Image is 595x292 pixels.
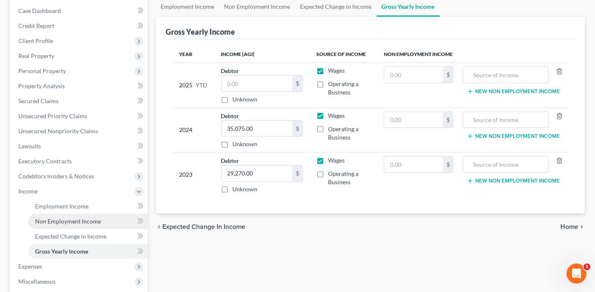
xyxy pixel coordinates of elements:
[467,133,560,140] button: New Non Employment Income
[467,157,544,173] input: Source of Income
[222,121,293,137] input: 0.00
[12,154,148,169] a: Executory Contracts
[18,173,94,180] span: Codebtors Insiders & Notices
[12,124,148,139] a: Unsecured Nonpriority Claims
[384,67,443,83] input: 0.00
[18,37,53,44] span: Client Profile
[467,112,544,128] input: Source of Income
[292,165,303,181] div: $
[18,263,42,270] span: Expenses
[328,170,358,185] span: Operating a Business
[28,229,148,244] a: Expected Change in Income
[384,157,443,173] input: 0.00
[28,244,148,259] a: Gross Yearly Income
[35,218,101,225] span: Non Employment Income
[18,82,65,89] span: Property Analysis
[12,18,148,33] a: Credit Report
[328,125,358,141] span: Operating a Business
[328,157,345,164] span: Wages
[214,46,310,63] th: Income (AGI)
[12,139,148,154] a: Lawsuits
[173,46,214,63] th: Year
[163,223,246,230] span: Expected Change in Income
[443,112,453,128] div: $
[221,66,240,75] label: Debtor
[384,112,443,128] input: 0.00
[310,46,377,63] th: Source of Income
[196,81,208,89] span: YTD
[233,95,258,104] label: Unknown
[233,140,258,148] label: Unknown
[328,112,345,119] span: Wages
[12,94,148,109] a: Secured Claims
[222,165,293,181] input: 0.00
[35,203,88,210] span: Employment Income
[578,223,585,230] i: chevron_right
[443,157,453,173] div: $
[179,112,208,149] div: 2024
[35,248,88,255] span: Gross Yearly Income
[18,22,54,29] span: Credit Report
[18,157,72,165] span: Executory Contracts
[179,156,208,193] div: 2023
[377,46,568,63] th: Non Employment Income
[221,156,240,165] label: Debtor
[12,79,148,94] a: Property Analysis
[18,127,98,135] span: Unsecured Nonpriority Claims
[443,67,453,83] div: $
[292,121,303,137] div: $
[18,142,41,150] span: Lawsuits
[179,66,208,104] div: 2025
[328,80,358,96] span: Operating a Business
[292,76,303,91] div: $
[233,185,258,193] label: Unknown
[18,67,66,74] span: Personal Property
[156,223,163,230] i: chevron_left
[18,7,61,14] span: Case Dashboard
[18,188,38,195] span: Income
[166,27,235,37] div: Gross Yearly Income
[12,109,148,124] a: Unsecured Priority Claims
[328,67,345,74] span: Wages
[221,112,240,120] label: Debtor
[567,264,587,284] iframe: Intercom live chat
[18,278,55,285] span: Miscellaneous
[35,233,106,240] span: Expected Change in Income
[222,76,293,91] input: 0.00
[467,88,560,95] button: New Non Employment Income
[467,67,544,83] input: Source of Income
[156,223,246,230] button: chevron_left Expected Change in Income
[28,214,148,229] a: Non Employment Income
[28,199,148,214] a: Employment Income
[18,97,58,104] span: Secured Claims
[584,264,590,270] span: 1
[560,223,585,230] button: Home chevron_right
[467,178,560,184] button: New Non Employment Income
[560,223,578,230] span: Home
[18,52,54,59] span: Real Property
[12,3,148,18] a: Case Dashboard
[18,112,87,119] span: Unsecured Priority Claims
